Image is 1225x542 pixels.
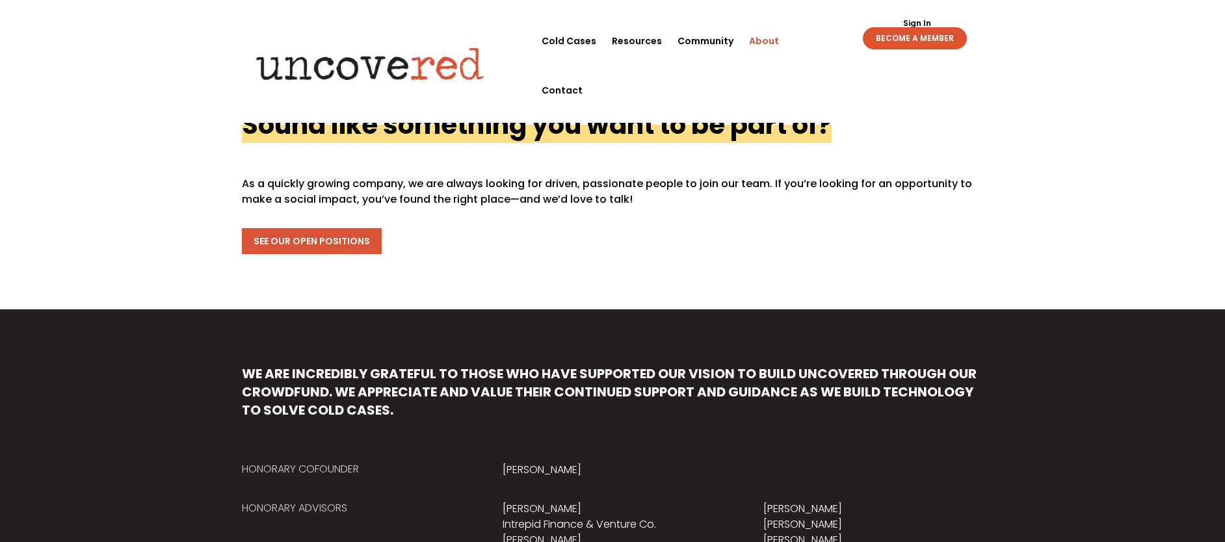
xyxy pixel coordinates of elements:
[863,27,967,49] a: BECOME A MEMBER
[242,228,382,254] a: See Our Open Positions
[896,19,938,27] a: Sign In
[242,176,983,207] p: As a quickly growing company, we are always looking for driven, passionate people to join our tea...
[242,462,462,483] h5: Honorary Cofounder
[678,16,733,66] a: Community
[749,16,779,66] a: About
[510,192,520,207] span: —
[542,16,596,66] a: Cold Cases
[503,462,722,478] p: [PERSON_NAME]
[242,365,983,426] h5: We are incredibly grateful to those who have supported our vision to build Uncovered through our ...
[612,16,662,66] a: Resources
[242,107,832,143] h2: Sound like something you want to be part of?
[245,38,495,89] img: Uncovered logo
[542,66,583,115] a: Contact
[242,501,462,522] h5: Honorary Advisors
